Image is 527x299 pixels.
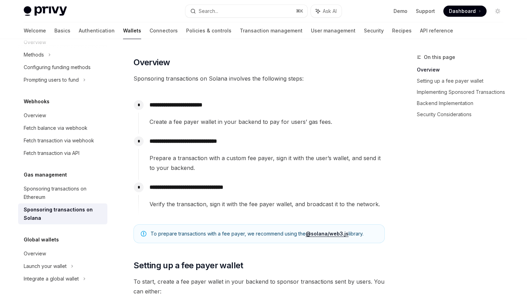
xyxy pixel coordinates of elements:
a: Demo [394,8,407,15]
span: Sponsoring transactions on Solana involves the following steps: [133,74,385,83]
a: Sponsoring transactions on Solana [18,203,107,224]
div: Sponsoring transactions on Ethereum [24,185,103,201]
a: Policies & controls [186,22,231,39]
span: Verify the transaction, sign it with the fee payer wallet, and broadcast it to the network. [150,199,384,209]
span: To prepare transactions with a fee payer, we recommend using the library. [151,230,377,237]
span: ⌘ K [296,8,303,14]
a: Recipes [392,22,412,39]
button: Ask AI [311,5,342,17]
div: Launch your wallet [24,262,67,270]
a: API reference [420,22,453,39]
a: Transaction management [240,22,303,39]
a: Security Considerations [417,109,509,120]
a: Security [364,22,384,39]
div: Overview [24,111,46,120]
div: Fetch balance via webhook [24,124,87,132]
a: Fetch transaction via webhook [18,134,107,147]
span: Dashboard [449,8,476,15]
span: Setting up a fee payer wallet [133,260,243,271]
a: Implementing Sponsored Transactions [417,87,509,98]
a: Sponsoring transactions on Ethereum [18,182,107,203]
a: Connectors [150,22,178,39]
svg: Note [141,231,146,237]
div: Configuring funding methods [24,63,91,72]
a: Overview [18,109,107,122]
a: Wallets [123,22,141,39]
div: Overview [24,249,46,258]
a: Dashboard [443,6,487,17]
a: @solana/web3.js [306,231,349,237]
span: Ask AI [323,8,337,15]
a: Authentication [79,22,115,39]
a: Overview [417,64,509,75]
a: Fetch balance via webhook [18,122,107,134]
h5: Global wallets [24,236,59,244]
div: Integrate a global wallet [24,275,79,283]
div: Fetch transaction via webhook [24,136,94,145]
span: Overview [133,57,170,68]
div: Search... [199,7,218,15]
a: Overview [18,247,107,260]
a: Welcome [24,22,46,39]
h5: Gas management [24,171,67,179]
div: Sponsoring transactions on Solana [24,205,103,222]
div: Prompting users to fund [24,76,79,84]
a: Fetch transaction via API [18,147,107,159]
div: Fetch transaction via API [24,149,79,157]
span: To start, create a fee payer wallet in your backend to sponsor transactions sent by users. You ca... [133,277,385,296]
span: Prepare a transaction with a custom fee payer, sign it with the user’s wallet, and send it to you... [150,153,384,173]
button: Search...⌘K [185,5,307,17]
h5: Webhooks [24,97,49,106]
a: Setting up a fee payer wallet [417,75,509,87]
a: User management [311,22,356,39]
img: light logo [24,6,67,16]
span: Create a fee payer wallet in your backend to pay for users’ gas fees. [150,117,384,127]
a: Basics [54,22,70,39]
a: Configuring funding methods [18,61,107,74]
a: Backend Implementation [417,98,509,109]
a: Support [416,8,435,15]
span: On this page [424,53,455,61]
div: Methods [24,51,44,59]
button: Toggle dark mode [492,6,503,17]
